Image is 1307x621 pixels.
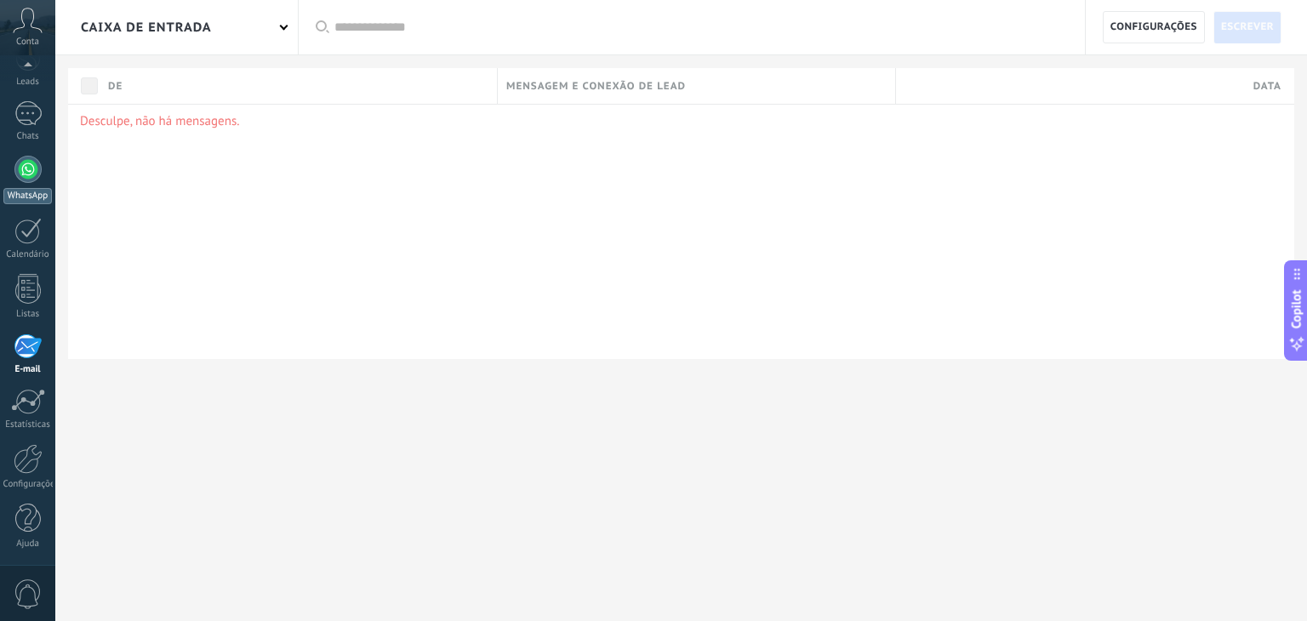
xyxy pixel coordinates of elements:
[1103,11,1205,43] a: Configurações
[3,188,52,204] div: WhatsApp
[1288,290,1305,329] span: Copilot
[3,479,53,490] div: Configurações
[1213,11,1281,43] a: Escrever
[3,131,53,142] div: Chats
[3,249,53,260] div: Calendário
[3,309,53,320] div: Listas
[3,364,53,375] div: E-mail
[108,78,123,94] span: De
[16,37,39,48] span: Conta
[1221,12,1274,43] span: Escrever
[3,77,53,88] div: Leads
[1253,78,1281,94] span: Data
[3,419,53,430] div: Estatísticas
[1110,12,1197,43] span: Configurações
[506,78,686,94] span: Mensagem e conexão de lead
[80,113,1282,129] p: Desculpe, não há mensagens.
[3,538,53,550] div: Ajuda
